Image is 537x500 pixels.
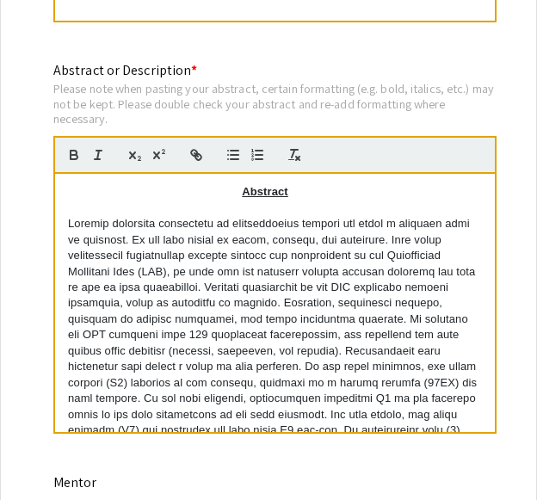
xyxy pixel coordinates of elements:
[242,185,288,198] u: Abstract
[53,81,497,127] div: Please note when pasting your abstract, certain formatting (e.g. bold, italics, etc.) may not be ...
[53,473,96,491] mat-label: Mentor
[53,61,197,79] mat-label: Abstract or Description
[13,423,73,487] iframe: Chat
